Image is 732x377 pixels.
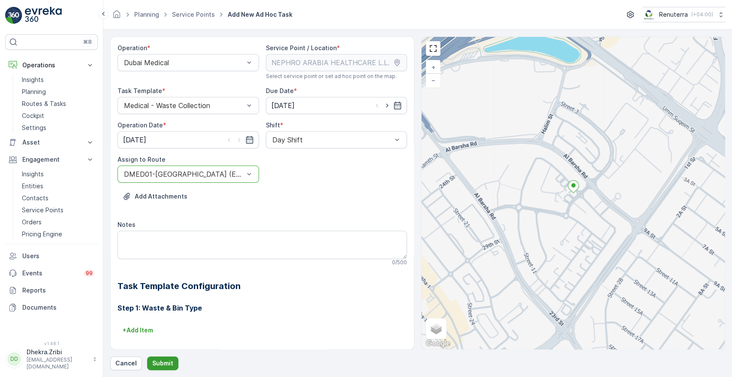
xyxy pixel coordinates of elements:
a: Contacts [18,192,98,204]
label: Assign to Route [117,156,166,163]
p: Service Points [22,206,63,214]
p: Cancel [115,359,137,368]
div: DD [7,352,21,366]
a: Orders [18,216,98,228]
a: Homepage [112,13,121,20]
p: Contacts [22,194,48,202]
label: Task Template [117,87,162,94]
a: Zoom Out [427,74,440,87]
img: logo [5,7,22,24]
img: Google [424,338,452,349]
button: DDDhekra.Zribi[EMAIL_ADDRESS][DOMAIN_NAME] [5,348,98,370]
button: Submit [147,356,178,370]
p: Entities [22,182,43,190]
a: Cockpit [18,110,98,122]
button: Asset [5,134,98,151]
p: Add Attachments [135,192,187,201]
p: Users [22,252,94,260]
a: Layers [427,319,446,338]
a: Reports [5,282,98,299]
a: Insights [18,74,98,86]
p: Documents [22,303,94,312]
p: Submit [152,359,173,368]
p: Planning [22,87,46,96]
label: Operation Date [117,121,163,129]
button: +Add Item [117,323,158,337]
h3: Step 1: Waste & Bin Type [117,303,407,313]
h2: Task Template Configuration [117,280,407,293]
input: NEPHRO ARABIA HEALTHCARE L.L.C [266,54,407,71]
p: Cockpit [22,112,44,120]
input: dd/mm/yyyy [266,97,407,114]
p: Dhekra.Zribi [27,348,88,356]
a: Documents [5,299,98,316]
button: Operations [5,57,98,74]
label: Notes [117,221,136,228]
p: ⌘B [83,39,92,45]
a: Zoom In [427,61,440,74]
a: Planning [134,11,159,18]
label: Operation [117,44,147,51]
a: Planning [18,86,98,98]
p: Events [22,269,79,277]
span: + [431,63,435,71]
a: Service Points [172,11,215,18]
label: Due Date [266,87,294,94]
span: v 1.48.1 [5,341,98,346]
p: Orders [22,218,42,226]
a: Pricing Engine [18,228,98,240]
h3: Step 2: Before Picture [117,347,407,358]
p: Pricing Engine [22,230,62,238]
p: Reports [22,286,94,295]
p: Routes & Tasks [22,100,66,108]
a: Users [5,247,98,265]
img: logo_light-DOdMpM7g.png [25,7,62,24]
button: Cancel [110,356,142,370]
span: Add New Ad Hoc Task [226,10,294,19]
button: Upload File [117,190,193,203]
p: Asset [22,138,81,147]
a: Entities [18,180,98,192]
a: Insights [18,168,98,180]
a: Events99 [5,265,98,282]
span: − [431,76,436,84]
p: Engagement [22,155,81,164]
p: Settings [22,124,46,132]
p: ( +04:00 ) [691,11,713,18]
a: Settings [18,122,98,134]
p: 0 / 500 [392,259,407,266]
input: dd/mm/yyyy [117,131,259,148]
p: Renuterra [659,10,688,19]
label: Shift [266,121,280,129]
p: 99 [86,270,93,277]
span: Select service point or set ad hoc point on the map. [266,73,397,80]
p: Insights [22,170,44,178]
p: + Add Item [123,326,153,335]
a: View Fullscreen [427,42,440,55]
label: Service Point / Location [266,44,337,51]
a: Open this area in Google Maps (opens a new window) [424,338,452,349]
p: [EMAIL_ADDRESS][DOMAIN_NAME] [27,356,88,370]
a: Routes & Tasks [18,98,98,110]
button: Renuterra(+04:00) [642,7,725,22]
button: Engagement [5,151,98,168]
img: Screenshot_2024-07-26_at_13.33.01.png [642,10,656,19]
p: Operations [22,61,81,69]
p: Insights [22,75,44,84]
a: Service Points [18,204,98,216]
